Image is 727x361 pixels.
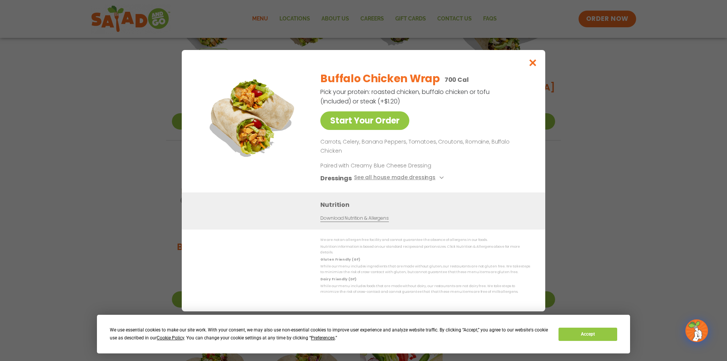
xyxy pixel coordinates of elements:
img: Featured product photo for Buffalo Chicken Wrap [199,65,305,171]
strong: Gluten Friendly (GF) [320,257,360,261]
div: We use essential cookies to make our site work. With your consent, we may also use non-essential ... [110,326,549,342]
h2: Buffalo Chicken Wrap [320,71,440,87]
button: See all house made dressings [354,173,446,183]
p: Pick your protein: roasted chicken, buffalo chicken or tofu (included) or steak (+$1.20) [320,87,491,106]
a: Download Nutrition & Allergens [320,214,388,222]
h3: Nutrition [320,200,534,209]
p: 700 Cal [445,75,469,84]
button: Accept [559,328,617,341]
div: Cookie Consent Prompt [97,315,630,353]
img: wpChatIcon [686,320,707,341]
span: Preferences [311,335,335,341]
span: Cookie Policy [157,335,184,341]
p: While our menu includes ingredients that are made without gluten, our restaurants are not gluten ... [320,264,530,275]
p: Nutrition information is based on our standard recipes and portion sizes. Click Nutrition & Aller... [320,244,530,256]
p: Paired with Creamy Blue Cheese Dressing [320,161,460,169]
p: While our menu includes foods that are made without dairy, our restaurants are not dairy free. We... [320,283,530,295]
p: Carrots, Celery, Banana Peppers, Tomatoes, Croutons, Romaine, Buffalo Chicken [320,138,527,156]
h3: Dressings [320,173,352,183]
a: Start Your Order [320,111,409,130]
button: Close modal [521,50,545,75]
p: We are not an allergen free facility and cannot guarantee the absence of allergens in our foods. [320,237,530,243]
strong: Dairy Friendly (DF) [320,277,356,281]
